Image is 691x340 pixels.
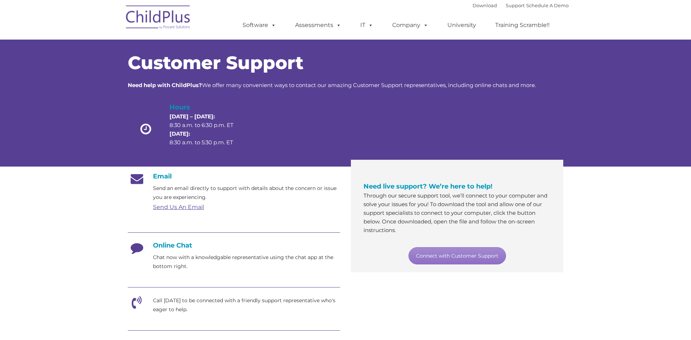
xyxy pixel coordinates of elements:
[153,253,340,271] p: Chat now with a knowledgable representative using the chat app at the bottom right.
[170,102,246,112] h4: Hours
[288,18,348,32] a: Assessments
[363,191,551,235] p: Through our secure support tool, we’ll connect to your computer and solve your issues for you! To...
[128,241,340,249] h4: Online Chat
[440,18,483,32] a: University
[473,3,569,8] font: |
[170,130,190,137] strong: [DATE]:
[506,3,525,8] a: Support
[385,18,435,32] a: Company
[153,184,340,202] p: Send an email directly to support with details about the concern or issue you are experiencing.
[128,82,536,89] span: We offer many convenient ways to contact our amazing Customer Support representatives, including ...
[128,52,303,74] span: Customer Support
[473,3,497,8] a: Download
[170,113,215,120] strong: [DATE] – [DATE]:
[526,3,569,8] a: Schedule A Demo
[235,18,283,32] a: Software
[122,0,194,36] img: ChildPlus by Procare Solutions
[408,247,506,264] a: Connect with Customer Support
[128,82,202,89] strong: Need help with ChildPlus?
[153,296,340,314] p: Call [DATE] to be connected with a friendly support representative who's eager to help.
[363,182,492,190] span: Need live support? We’re here to help!
[488,18,557,32] a: Training Scramble!!
[128,172,340,180] h4: Email
[170,112,246,147] p: 8:30 a.m. to 6:30 p.m. ET 8:30 a.m. to 5:30 p.m. ET
[353,18,380,32] a: IT
[153,204,204,210] a: Send Us An Email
